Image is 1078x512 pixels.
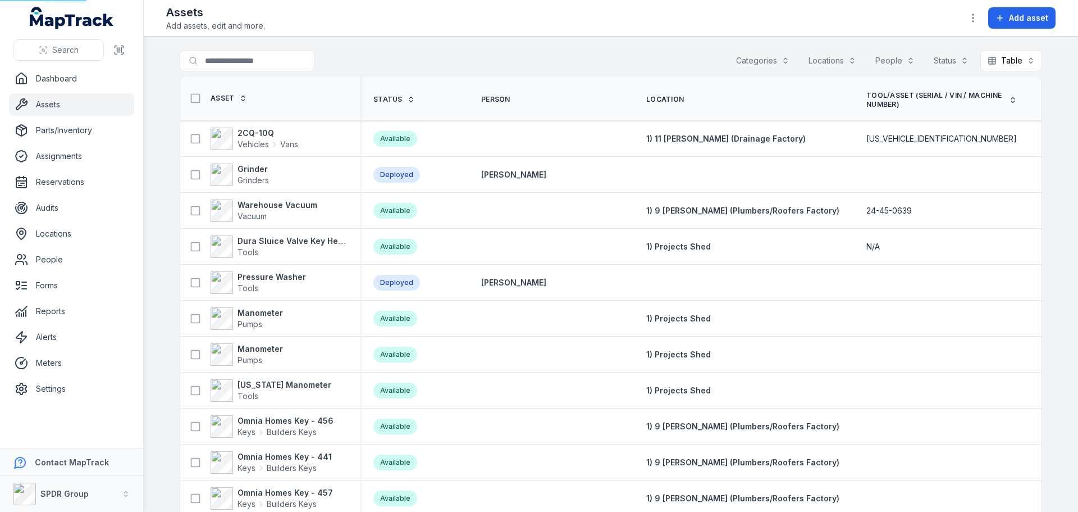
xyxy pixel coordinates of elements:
strong: Omnia Homes Key - 456 [237,415,334,427]
a: Omnia Homes Key - 441KeysBuilders Keys [211,451,332,474]
a: 1) 9 [PERSON_NAME] (Plumbers/Roofers Factory) [646,493,839,504]
span: Builders Keys [267,427,317,438]
span: Tools [237,283,258,293]
span: Asset [211,94,235,103]
span: Search [52,44,79,56]
span: Grinders [237,175,269,185]
span: Pumps [237,319,262,329]
a: Tool/Asset (Serial / VIN / Machine Number) [866,91,1017,109]
div: Available [373,419,417,434]
a: 1) Projects Shed [646,349,711,360]
a: Alerts [9,326,134,348]
a: Dashboard [9,67,134,90]
span: Builders Keys [267,463,317,474]
span: 1) 9 [PERSON_NAME] (Plumbers/Roofers Factory) [646,493,839,503]
button: Table [980,50,1042,71]
span: Vans [280,139,298,150]
div: Available [373,203,417,219]
strong: SPDR Group [40,489,89,499]
span: 1) Projects Shed [646,350,711,359]
a: 1) Projects Shed [646,241,711,252]
span: Person [481,95,510,104]
span: N/A [866,241,880,252]
strong: 2CQ-10Q [237,128,298,139]
span: Pumps [237,355,262,365]
span: 1) 9 [PERSON_NAME] (Plumbers/Roofers Factory) [646,457,839,467]
a: Dura Sluice Valve Key Heavy Duty 50mm-600mmTools [211,235,346,258]
span: Tools [237,247,258,257]
span: Status [373,95,403,104]
span: 1) 11 [PERSON_NAME] (Drainage Factory) [646,134,806,143]
a: Audits [9,197,134,219]
a: GrinderGrinders [211,164,269,186]
span: Keys [237,499,255,510]
h2: Assets [166,4,265,20]
a: Omnia Homes Key - 457KeysBuilders Keys [211,487,333,510]
a: [PERSON_NAME] [481,277,546,288]
a: Settings [9,378,134,400]
a: 1) Projects Shed [646,385,711,396]
button: Add asset [988,7,1056,29]
span: Vehicles [237,139,269,150]
a: Reservations [9,171,134,193]
a: [US_STATE] ManometerTools [211,379,331,402]
div: Available [373,311,417,327]
span: 24-45-0639 [866,205,912,216]
span: Add asset [1009,12,1048,24]
a: 1) 9 [PERSON_NAME] (Plumbers/Roofers Factory) [646,457,839,468]
a: Locations [9,223,134,245]
a: ManometerPumps [211,307,283,330]
div: Available [373,239,417,255]
button: People [868,50,922,71]
div: Available [373,383,417,398]
a: Omnia Homes Key - 456KeysBuilders Keys [211,415,334,438]
div: Available [373,347,417,363]
strong: Warehouse Vacuum [237,200,317,211]
a: MapTrack [30,7,114,29]
strong: Manometer [237,307,283,319]
strong: Omnia Homes Key - 441 [237,451,332,463]
span: 1) Projects Shed [646,386,711,395]
strong: Pressure Washer [237,271,306,283]
span: 1) 9 [PERSON_NAME] (Plumbers/Roofers Factory) [646,422,839,431]
span: Keys [237,427,255,438]
strong: Omnia Homes Key - 457 [237,487,333,499]
strong: [US_STATE] Manometer [237,379,331,391]
span: Location [646,95,684,104]
span: Builders Keys [267,499,317,510]
span: Vacuum [237,211,267,221]
a: Assignments [9,145,134,167]
a: 1) 9 [PERSON_NAME] (Plumbers/Roofers Factory) [646,205,839,216]
span: Keys [237,463,255,474]
div: Available [373,491,417,506]
a: 1) 9 [PERSON_NAME] (Plumbers/Roofers Factory) [646,421,839,432]
strong: Grinder [237,164,269,175]
strong: Dura Sluice Valve Key Heavy Duty 50mm-600mm [237,235,346,247]
span: 1) Projects Shed [646,314,711,323]
a: People [9,248,134,271]
span: Tool/Asset (Serial / VIN / Machine Number) [866,91,1004,109]
div: Deployed [373,275,420,291]
a: Meters [9,352,134,374]
a: [PERSON_NAME] [481,169,546,180]
a: Status [373,95,415,104]
div: Deployed [373,167,420,183]
strong: Contact MapTrack [35,457,109,467]
a: ManometerPumps [211,343,283,366]
a: Forms [9,274,134,297]
span: 1) Projects Shed [646,242,711,251]
span: Tools [237,391,258,401]
span: Add assets, edit and more. [166,20,265,31]
div: Available [373,455,417,470]
a: 2CQ-10QVehiclesVans [211,128,298,150]
span: [US_VEHICLE_IDENTIFICATION_NUMBER] [866,133,1017,144]
button: Search [13,39,104,61]
a: Assets [9,93,134,116]
a: Warehouse VacuumVacuum [211,200,317,222]
a: 1) Projects Shed [646,313,711,324]
div: Available [373,131,417,147]
strong: Manometer [237,343,283,355]
a: 1) 11 [PERSON_NAME] (Drainage Factory) [646,133,806,144]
